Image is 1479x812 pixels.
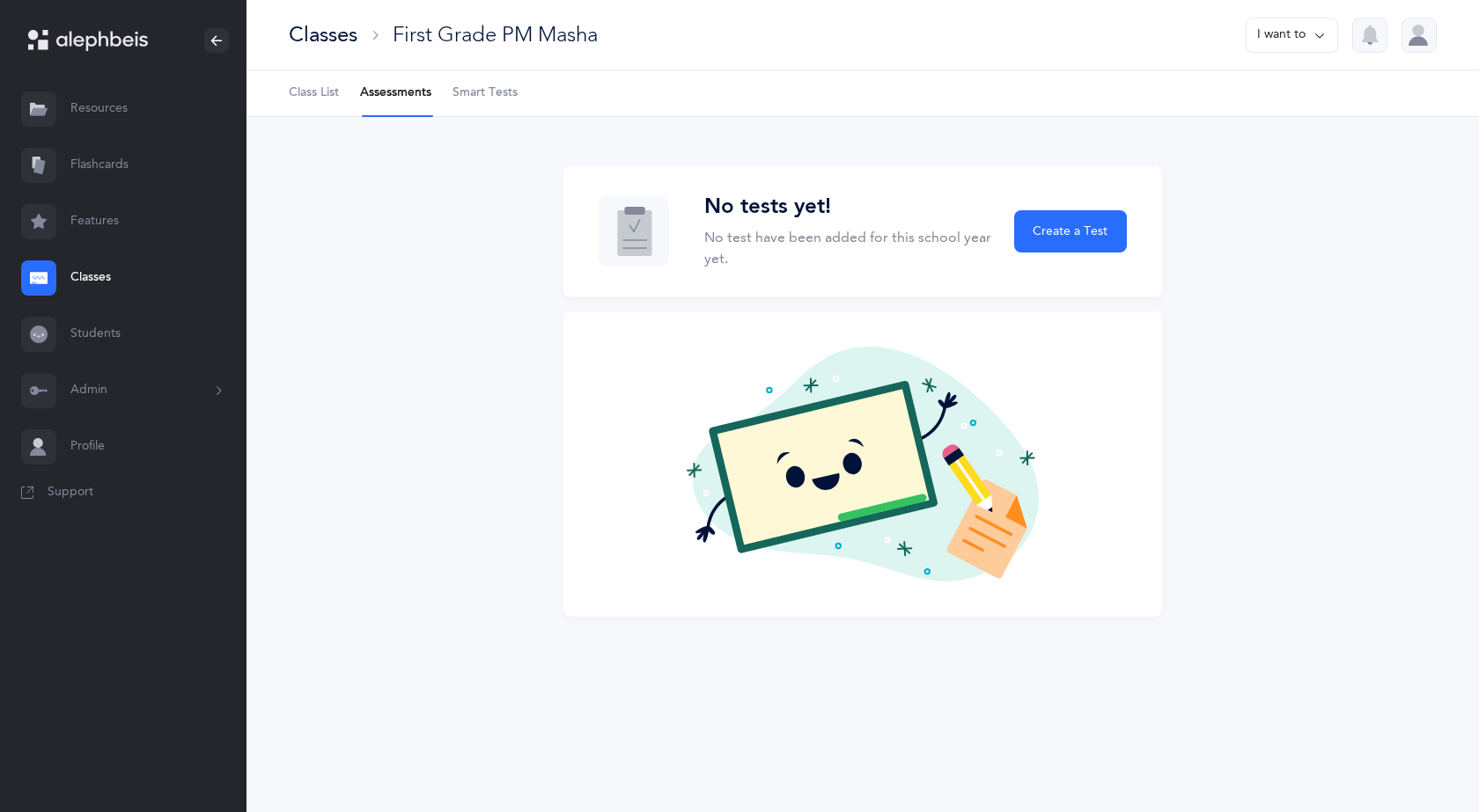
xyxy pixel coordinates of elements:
[289,84,339,102] span: Class List
[289,20,357,49] div: Classes
[393,20,598,49] div: First Grade PM Masha
[453,84,518,102] span: Smart Tests
[1033,223,1107,241] span: Create a Test
[1014,210,1127,252] button: Create a Test
[704,227,993,269] p: No test have been added for this school year yet.
[48,484,93,501] span: Support
[704,194,993,220] h3: No tests yet!
[1246,18,1338,53] button: I want to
